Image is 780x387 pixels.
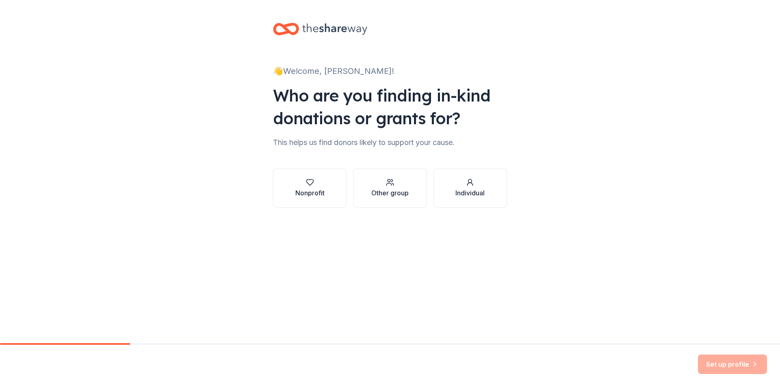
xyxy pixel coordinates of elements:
[273,169,347,208] button: Nonprofit
[273,136,507,149] div: This helps us find donors likely to support your cause.
[295,188,325,198] div: Nonprofit
[455,188,485,198] div: Individual
[433,169,507,208] button: Individual
[353,169,427,208] button: Other group
[273,84,507,130] div: Who are you finding in-kind donations or grants for?
[371,188,409,198] div: Other group
[273,65,507,78] div: 👋 Welcome, [PERSON_NAME]!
